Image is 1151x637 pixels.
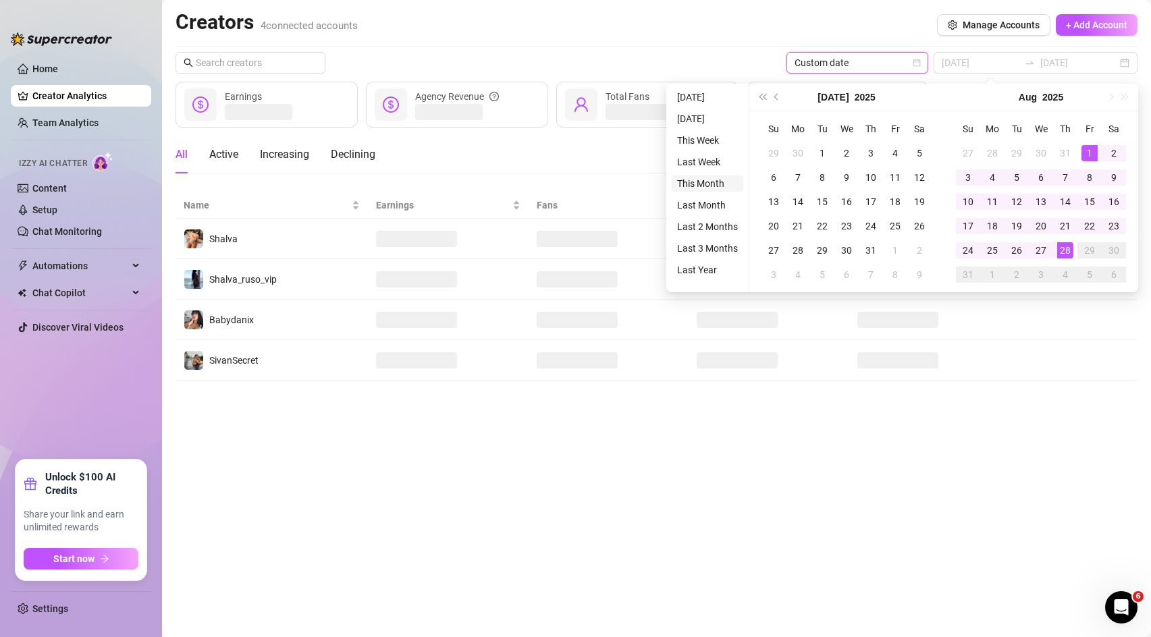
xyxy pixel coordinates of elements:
[1106,218,1122,234] div: 23
[1102,262,1126,287] td: 2025-09-06
[761,165,786,190] td: 2025-07-06
[883,262,907,287] td: 2025-08-08
[1019,84,1037,111] button: Choose a month
[1033,218,1049,234] div: 20
[766,267,782,283] div: 3
[810,165,834,190] td: 2025-07-08
[1102,238,1126,262] td: 2025-08-30
[980,141,1005,165] td: 2025-07-28
[790,145,806,161] div: 30
[937,14,1050,36] button: Manage Accounts
[32,322,124,333] a: Discover Viral Videos
[1105,591,1137,624] iframe: Intercom live chat
[1029,190,1053,214] td: 2025-08-13
[1057,169,1073,186] div: 7
[1042,84,1063,111] button: Choose a year
[192,96,209,113] span: dollar-circle
[1077,262,1102,287] td: 2025-09-05
[960,194,976,210] div: 10
[1005,190,1029,214] td: 2025-08-12
[834,165,859,190] td: 2025-07-09
[761,238,786,262] td: 2025-07-27
[790,194,806,210] div: 14
[834,238,859,262] td: 2025-07-30
[45,470,138,497] strong: Unlock $100 AI Credits
[859,141,883,165] td: 2025-07-03
[761,117,786,141] th: Su
[32,85,140,107] a: Creator Analytics
[786,238,810,262] td: 2025-07-28
[1029,238,1053,262] td: 2025-08-27
[1102,117,1126,141] th: Sa
[1081,242,1098,258] div: 29
[1033,194,1049,210] div: 13
[766,194,782,210] div: 13
[184,310,203,329] img: Babydanix
[383,96,399,113] span: dollar-circle
[672,89,743,105] li: [DATE]
[1053,262,1077,287] td: 2025-09-04
[196,55,306,70] input: Search creators
[1081,145,1098,161] div: 1
[1009,218,1025,234] div: 19
[1009,242,1025,258] div: 26
[761,190,786,214] td: 2025-07-13
[887,169,903,186] div: 11
[960,242,976,258] div: 24
[368,192,529,219] th: Earnings
[863,218,879,234] div: 24
[766,242,782,258] div: 27
[1102,165,1126,190] td: 2025-08-09
[672,219,743,235] li: Last 2 Months
[810,214,834,238] td: 2025-07-22
[883,141,907,165] td: 2025-07-04
[489,89,499,104] span: question-circle
[1053,238,1077,262] td: 2025-08-28
[859,165,883,190] td: 2025-07-10
[907,117,932,141] th: Sa
[818,84,849,111] button: Choose a month
[834,190,859,214] td: 2025-07-16
[209,274,277,285] span: Shalva_ruso_vip
[1009,169,1025,186] div: 5
[1057,218,1073,234] div: 21
[863,194,879,210] div: 17
[984,145,1000,161] div: 28
[1057,194,1073,210] div: 14
[883,214,907,238] td: 2025-07-25
[956,238,980,262] td: 2025-08-24
[1024,57,1035,68] span: to
[1077,238,1102,262] td: 2025-08-29
[672,262,743,278] li: Last Year
[790,218,806,234] div: 21
[984,242,1000,258] div: 25
[810,190,834,214] td: 2025-07-15
[225,91,262,102] span: Earnings
[176,192,368,219] th: Name
[859,262,883,287] td: 2025-08-07
[814,267,830,283] div: 5
[1029,141,1053,165] td: 2025-07-30
[1102,141,1126,165] td: 2025-08-02
[1081,218,1098,234] div: 22
[859,238,883,262] td: 2025-07-31
[672,240,743,256] li: Last 3 Months
[907,141,932,165] td: 2025-07-05
[980,238,1005,262] td: 2025-08-25
[834,214,859,238] td: 2025-07-23
[32,204,57,215] a: Setup
[980,165,1005,190] td: 2025-08-04
[415,89,499,104] div: Agency Revenue
[1077,165,1102,190] td: 2025-08-08
[980,117,1005,141] th: Mo
[1077,190,1102,214] td: 2025-08-15
[1053,141,1077,165] td: 2025-07-31
[1005,262,1029,287] td: 2025-09-02
[1057,242,1073,258] div: 28
[1081,267,1098,283] div: 5
[859,214,883,238] td: 2025-07-24
[24,477,37,491] span: gift
[1033,169,1049,186] div: 6
[1033,267,1049,283] div: 3
[184,198,349,213] span: Name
